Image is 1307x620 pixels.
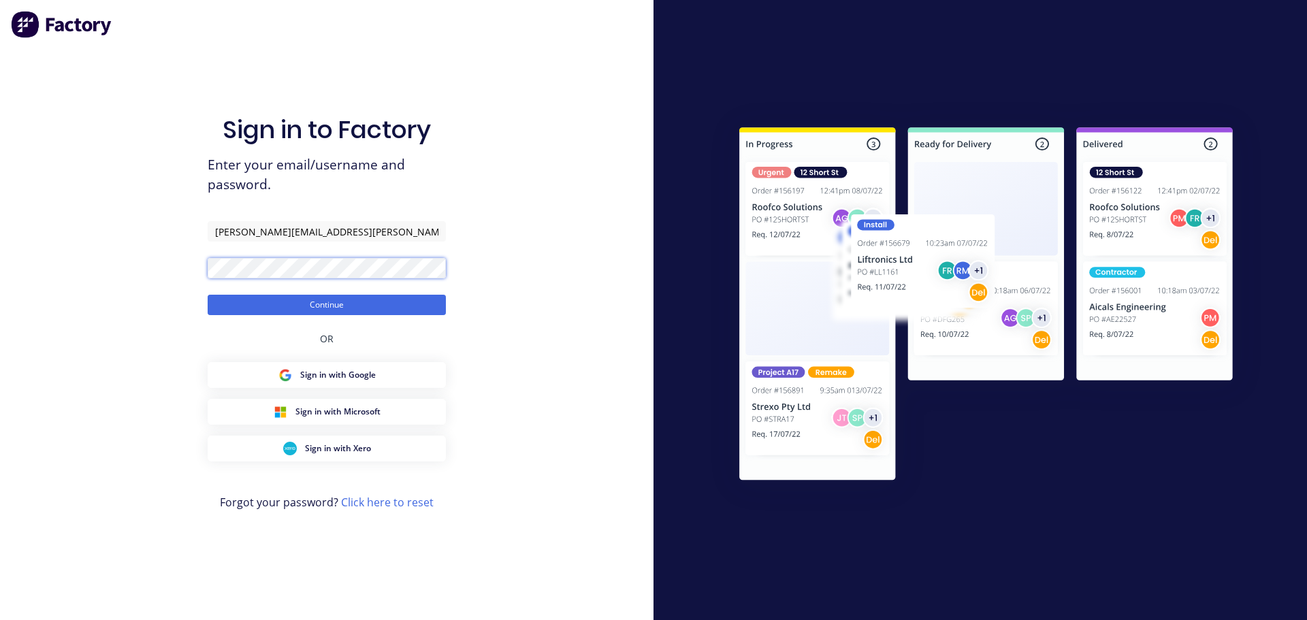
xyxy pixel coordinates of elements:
[709,100,1263,512] img: Sign in
[320,315,334,362] div: OR
[283,442,297,455] img: Xero Sign in
[11,11,113,38] img: Factory
[208,436,446,461] button: Xero Sign inSign in with Xero
[208,362,446,388] button: Google Sign inSign in with Google
[278,368,292,382] img: Google Sign in
[305,442,371,455] span: Sign in with Xero
[208,295,446,315] button: Continue
[274,405,287,419] img: Microsoft Sign in
[223,115,431,144] h1: Sign in to Factory
[208,221,446,242] input: Email/Username
[300,369,376,381] span: Sign in with Google
[341,495,434,510] a: Click here to reset
[208,399,446,425] button: Microsoft Sign inSign in with Microsoft
[208,155,446,195] span: Enter your email/username and password.
[295,406,381,418] span: Sign in with Microsoft
[220,494,434,510] span: Forgot your password?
